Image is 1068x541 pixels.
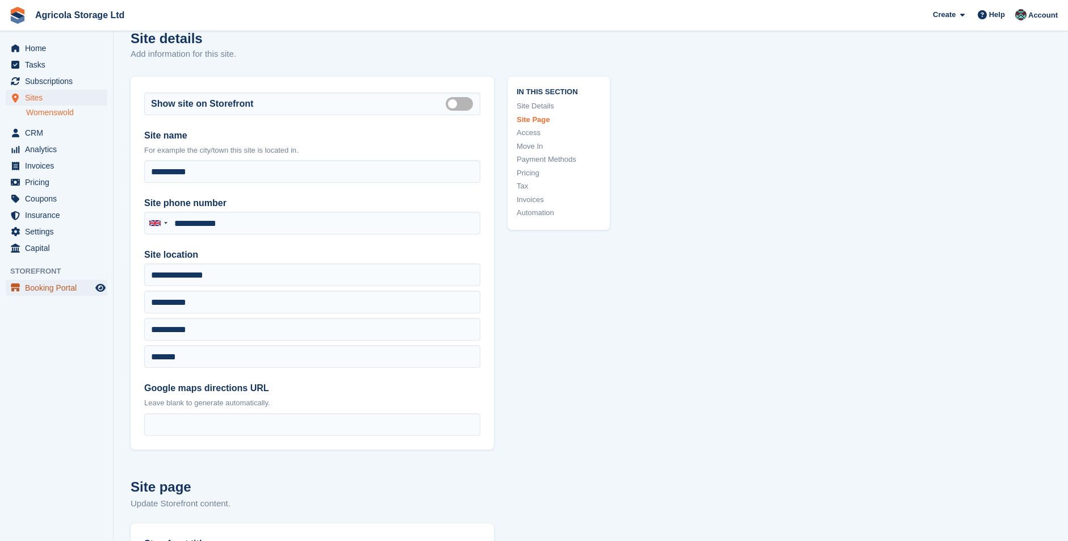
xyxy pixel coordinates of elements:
span: Pricing [25,174,93,190]
div: United Kingdom: +44 [145,212,171,234]
span: Sites [25,90,93,106]
a: Move In [517,141,601,152]
h1: Site details [131,31,236,46]
a: Site Details [517,100,601,112]
span: Create [933,9,956,20]
img: stora-icon-8386f47178a22dfd0bd8f6a31ec36ba5ce8667c1dd55bd0f319d3a0aa187defe.svg [9,7,26,24]
span: Subscriptions [25,73,93,89]
img: James Symonds [1015,9,1027,20]
a: menu [6,125,107,141]
span: Tasks [25,57,93,73]
label: Site location [144,248,480,262]
a: menu [6,40,107,56]
label: Show site on Storefront [151,97,253,111]
span: Invoices [25,158,93,174]
p: For example the city/town this site is located in. [144,145,480,156]
p: Leave blank to generate automatically. [144,397,480,409]
label: Site name [144,129,480,142]
a: menu [6,207,107,223]
a: Pricing [517,167,601,179]
label: Google maps directions URL [144,381,480,395]
span: Insurance [25,207,93,223]
span: Home [25,40,93,56]
span: Booking Portal [25,280,93,296]
a: menu [6,73,107,89]
a: menu [6,191,107,207]
a: Payment Methods [517,154,601,165]
a: menu [6,174,107,190]
span: CRM [25,125,93,141]
span: Storefront [10,266,113,277]
a: menu [6,224,107,240]
span: Account [1028,10,1058,21]
a: Site Page [517,114,601,125]
a: Womenswold [26,107,107,118]
span: Coupons [25,191,93,207]
label: Is public [446,103,478,104]
a: menu [6,280,107,296]
a: Preview store [94,281,107,295]
a: Automation [517,207,601,219]
p: Update Storefront content. [131,497,494,510]
span: In this section [517,86,601,97]
span: Capital [25,240,93,256]
p: Add information for this site. [131,48,236,61]
a: Access [517,127,601,139]
a: menu [6,57,107,73]
a: Tax [517,181,601,192]
span: Help [989,9,1005,20]
a: menu [6,240,107,256]
a: Agricola Storage Ltd [31,6,129,24]
a: Invoices [517,194,601,206]
a: menu [6,158,107,174]
span: Settings [25,224,93,240]
a: menu [6,90,107,106]
a: menu [6,141,107,157]
span: Analytics [25,141,93,157]
label: Site phone number [144,196,480,210]
h2: Site page [131,477,494,497]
